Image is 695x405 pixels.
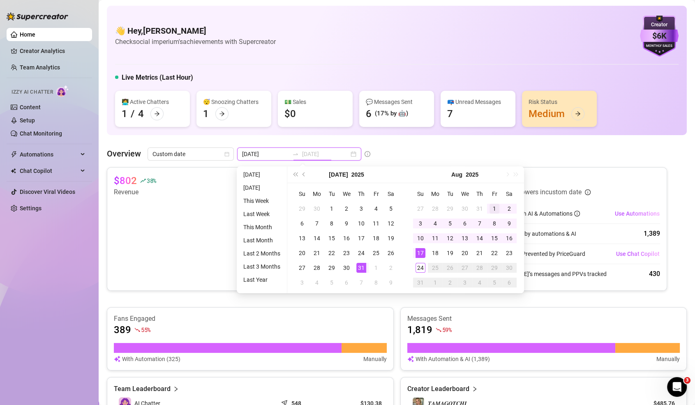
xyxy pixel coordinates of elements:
h4: 👋 Hey, [PERSON_NAME] [115,25,276,37]
div: 19 [386,233,396,243]
th: Fr [487,186,502,201]
div: 12 [445,233,455,243]
td: 2025-07-29 [443,201,457,216]
div: Sales made with AI & Automations [485,209,580,218]
div: 10 [416,233,425,243]
article: 389 [114,323,131,336]
div: 14 [475,233,485,243]
li: Last Week [240,209,284,219]
div: 7 [312,219,322,228]
div: Risk Status [529,97,590,106]
th: Su [295,186,309,201]
td: 2025-08-18 [428,246,443,260]
td: 2025-08-21 [472,246,487,260]
div: 31 [475,204,485,214]
td: 2025-07-25 [369,246,383,260]
div: 17 [356,233,366,243]
td: 2025-08-20 [457,246,472,260]
div: 8 [371,278,381,288]
div: 10 [356,219,366,228]
td: 2025-09-05 [487,275,502,290]
span: info-circle [365,151,370,157]
td: 2025-08-04 [309,275,324,290]
span: Use Automations [615,210,660,217]
th: Sa [383,186,398,201]
td: 2025-08-10 [413,231,428,246]
div: 11 [430,233,440,243]
div: 25 [430,263,440,273]
button: Use Chat Copilot [616,247,660,260]
a: Team Analytics [20,64,60,71]
div: 6 [504,278,514,288]
td: 2025-07-30 [339,260,354,275]
article: Check social imperium's achievements with Supercreator [115,37,276,47]
a: Home [20,31,35,38]
div: 2 [504,204,514,214]
div: $0 [284,107,296,120]
td: 2025-07-07 [309,216,324,231]
div: 6 [366,107,372,120]
td: 2025-08-05 [324,275,339,290]
div: 💵 Sales [284,97,346,106]
div: 📪 Unread Messages [447,97,509,106]
div: 4 [371,204,381,214]
div: 16 [504,233,514,243]
li: Last Year [240,275,284,285]
th: Tu [443,186,457,201]
td: 2025-08-06 [457,216,472,231]
div: 5 [327,278,337,288]
td: 2025-07-23 [339,246,354,260]
div: 9 [386,278,396,288]
div: 30 [312,204,322,214]
div: 20 [297,248,307,258]
td: 2025-07-14 [309,231,324,246]
div: 30 [342,263,351,273]
div: 1 [490,204,499,214]
th: We [339,186,354,201]
div: 31 [356,263,366,273]
td: 2025-07-17 [354,231,369,246]
td: 2025-07-29 [324,260,339,275]
div: 28 [430,204,440,214]
td: 2025-08-31 [413,275,428,290]
th: We [457,186,472,201]
article: With Automation (325) [122,354,180,364]
td: 2025-07-01 [324,201,339,216]
td: 2025-06-29 [295,201,309,216]
div: 1 [371,263,381,273]
div: 6 [460,219,470,228]
img: logo-BBDzfeDw.svg [7,12,68,21]
div: 14 [312,233,322,243]
span: arrow-right [154,111,160,117]
td: 2025-08-30 [502,260,517,275]
h5: Live Metrics (Last Hour) [122,73,193,83]
div: (17% by 🤖) [375,109,408,119]
span: thunderbolt [11,151,17,158]
div: 13 [460,233,470,243]
td: 2025-07-31 [354,260,369,275]
div: 1 [327,204,337,214]
img: AI Chatter [56,85,69,97]
td: 2025-09-02 [443,275,457,290]
div: 3 [356,204,366,214]
td: 2025-08-02 [383,260,398,275]
article: Manually [656,354,680,364]
div: 8 [490,219,499,228]
span: 55 % [141,326,150,334]
td: 2025-08-05 [443,216,457,231]
div: 29 [327,263,337,273]
div: 5 [386,204,396,214]
th: Th [472,186,487,201]
td: 2025-08-02 [502,201,517,216]
td: 2025-07-12 [383,216,398,231]
td: 2025-07-04 [369,201,383,216]
img: Chat Copilot [11,168,16,174]
button: Choose a year [466,166,478,183]
td: 2025-08-09 [502,216,517,231]
th: Mo [428,186,443,201]
button: Choose a month [329,166,348,183]
span: fall [134,327,140,333]
a: Setup [20,117,35,124]
div: 23 [342,248,351,258]
div: 24 [416,263,425,273]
